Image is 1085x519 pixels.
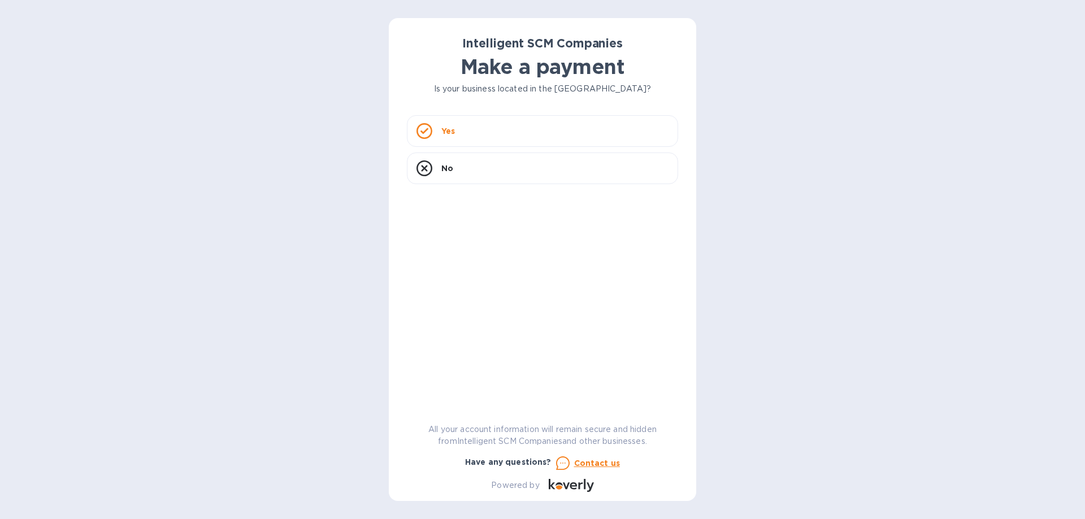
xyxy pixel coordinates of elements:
p: Is your business located in the [GEOGRAPHIC_DATA]? [407,83,678,95]
b: Have any questions? [465,457,552,466]
p: All your account information will remain secure and hidden from Intelligent SCM Companies and oth... [407,424,678,447]
u: Contact us [574,459,620,468]
p: No [441,163,453,174]
b: Intelligent SCM Companies [462,36,623,50]
h1: Make a payment [407,55,678,78]
p: Powered by [491,479,539,491]
p: Yes [441,125,455,137]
